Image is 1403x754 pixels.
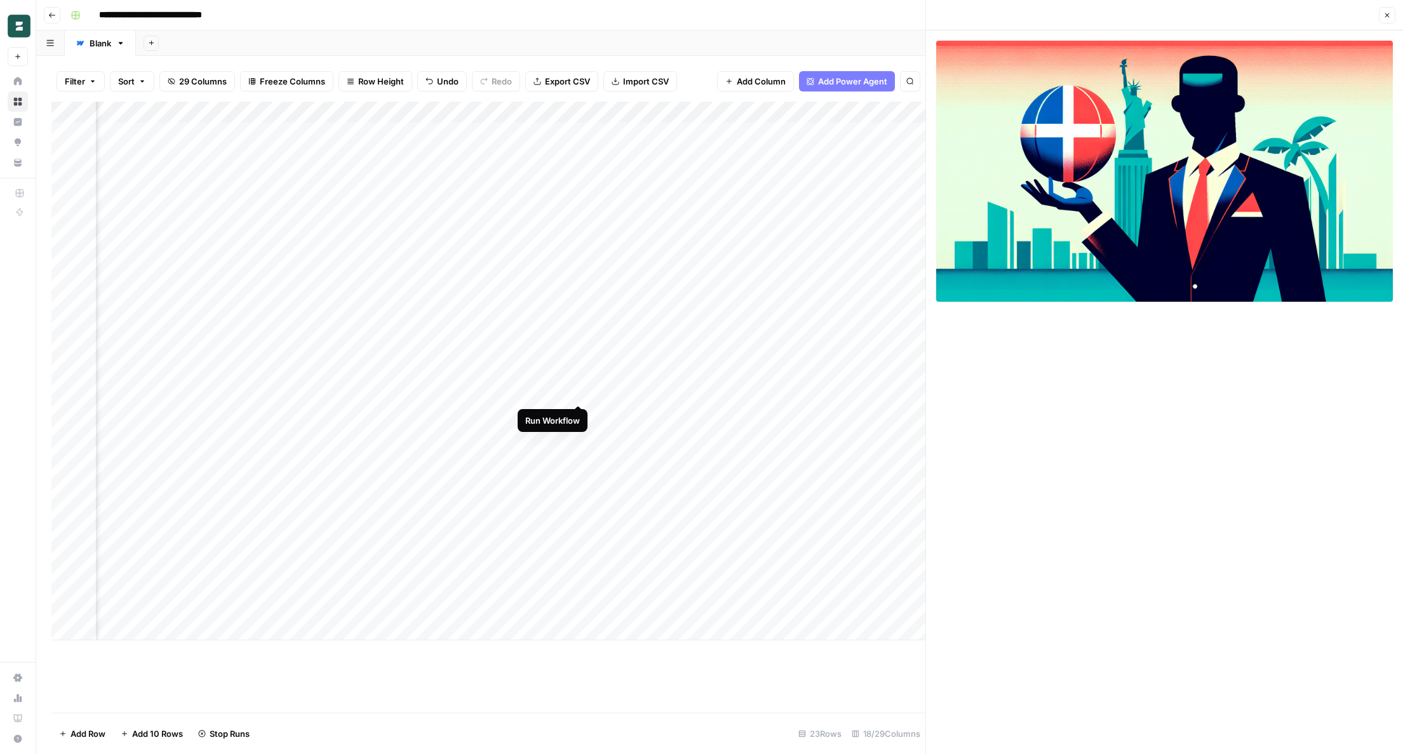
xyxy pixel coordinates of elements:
[525,414,580,427] div: Run Workflow
[210,727,250,740] span: Stop Runs
[57,71,105,91] button: Filter
[260,75,325,88] span: Freeze Columns
[818,75,887,88] span: Add Power Agent
[472,71,520,91] button: Redo
[437,75,459,88] span: Undo
[8,71,28,91] a: Home
[8,152,28,173] a: Your Data
[737,75,786,88] span: Add Column
[8,132,28,152] a: Opportunities
[132,727,183,740] span: Add 10 Rows
[110,71,154,91] button: Sort
[159,71,235,91] button: 29 Columns
[8,10,28,42] button: Workspace: Borderless
[65,75,85,88] span: Filter
[417,71,467,91] button: Undo
[118,75,135,88] span: Sort
[8,729,28,749] button: Help + Support
[525,71,598,91] button: Export CSV
[717,71,794,91] button: Add Column
[492,75,512,88] span: Redo
[8,668,28,688] a: Settings
[191,724,257,744] button: Stop Runs
[358,75,404,88] span: Row Height
[90,37,111,50] div: Blank
[8,708,28,729] a: Learning Hub
[8,688,28,708] a: Usage
[113,724,191,744] button: Add 10 Rows
[8,112,28,132] a: Insights
[70,727,105,740] span: Add Row
[8,91,28,112] a: Browse
[623,75,669,88] span: Import CSV
[936,41,1393,302] img: Row/Cell
[179,75,227,88] span: 29 Columns
[545,75,590,88] span: Export CSV
[603,71,677,91] button: Import CSV
[240,71,333,91] button: Freeze Columns
[793,724,847,744] div: 23 Rows
[8,15,30,37] img: Borderless Logo
[51,724,113,744] button: Add Row
[65,30,136,56] a: Blank
[799,71,895,91] button: Add Power Agent
[847,724,925,744] div: 18/29 Columns
[339,71,412,91] button: Row Height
